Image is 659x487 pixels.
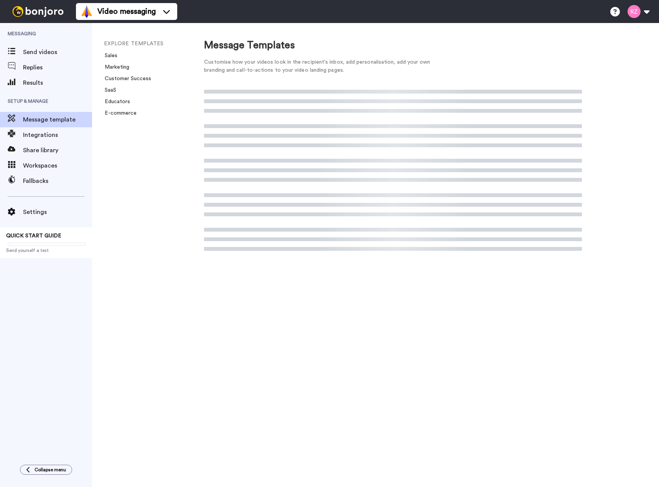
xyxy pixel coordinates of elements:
span: Share library [23,146,92,155]
a: Customer Success [100,76,151,81]
span: Workspaces [23,161,92,170]
span: Message template [23,115,92,124]
div: Customise how your videos look in the recipient's inbox, add personalisation, add your own brandi... [204,58,442,74]
span: QUICK START GUIDE [6,233,61,239]
a: SaaS [100,87,116,93]
img: bj-logo-header-white.svg [9,6,67,17]
span: Integrations [23,130,92,140]
span: Send yourself a test [6,247,86,253]
div: Message Templates [204,38,582,53]
a: E-commerce [100,110,137,116]
span: Fallbacks [23,176,92,186]
a: Educators [100,99,130,104]
span: Video messaging [97,6,156,17]
a: Marketing [100,64,129,70]
span: Settings [23,207,92,217]
span: Results [23,78,92,87]
span: Collapse menu [35,467,66,473]
span: Send videos [23,48,92,57]
li: EXPLORE TEMPLATES [104,40,208,48]
span: Replies [23,63,92,72]
button: Collapse menu [20,465,72,475]
img: vm-color.svg [81,5,93,18]
a: Sales [100,53,117,58]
